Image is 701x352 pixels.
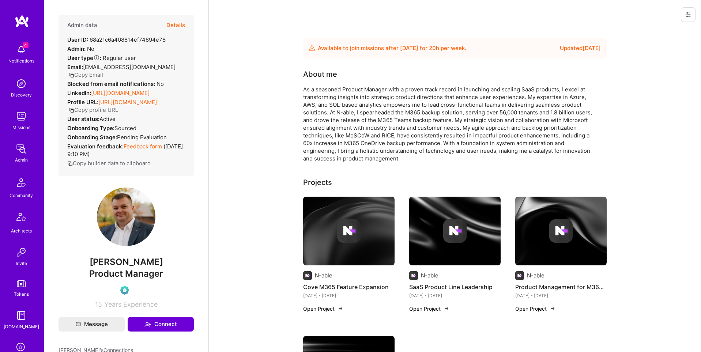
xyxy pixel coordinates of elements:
div: [DATE] - [DATE] [303,292,395,299]
img: cover [515,197,607,265]
strong: User type : [67,54,101,61]
button: Message [59,317,125,332]
div: As a seasoned Product Manager with a proven track record in launching and scaling SaaS products, ... [303,86,596,162]
strong: Onboarding Type: [67,125,114,132]
img: Company logo [443,219,467,243]
button: Open Project [409,305,449,313]
button: Details [166,15,185,36]
div: About me [303,69,337,80]
img: User Avatar [97,188,155,246]
div: N-able [421,272,438,279]
div: Community [10,192,33,199]
strong: User ID: [67,36,88,43]
i: icon Copy [67,161,73,166]
img: cover [303,197,395,265]
i: icon Copy [69,72,74,78]
h4: Cove M365 Feature Expansion [303,282,395,292]
span: Years Experience [104,300,158,308]
a: [URL][DOMAIN_NAME] [98,99,157,106]
button: Connect [128,317,194,332]
div: N-able [527,272,544,279]
strong: Evaluation feedback: [67,143,124,150]
div: Admin [15,156,28,164]
strong: Profile URL: [67,99,98,106]
button: Open Project [515,305,555,313]
strong: User status: [67,116,99,122]
i: Help [93,54,100,61]
div: Discovery [11,91,32,99]
img: Architects [12,209,30,227]
div: [DOMAIN_NAME] [4,323,39,330]
a: Feedback form [124,143,162,150]
img: bell [14,42,29,57]
strong: LinkedIn: [67,90,91,96]
span: 15 [95,300,102,308]
img: tokens [17,280,26,287]
div: ( [DATE] 9:10 PM ) [67,143,185,158]
img: admin teamwork [14,141,29,156]
span: Product Manager [89,268,163,279]
div: 68a21c6a408814ef74894e78 [67,36,166,43]
i: icon Mail [76,322,81,327]
div: Missions [12,124,30,131]
h4: SaaS Product Line Leadership [409,282,501,292]
div: Architects [11,227,32,235]
strong: Email: [67,64,83,71]
div: Invite [16,260,27,267]
div: Tokens [14,290,29,298]
div: Notifications [8,57,34,65]
button: Copy builder data to clipboard [67,159,151,167]
img: Invite [14,245,29,260]
a: [URL][DOMAIN_NAME] [91,90,150,96]
strong: Admin: [67,45,86,52]
img: Availability [309,45,315,51]
div: No [67,80,164,88]
div: Projects [303,177,332,188]
div: N-able [315,272,332,279]
img: Company logo [303,271,312,280]
img: arrow-right [338,306,343,311]
strong: Blocked from email notifications: [67,80,157,87]
img: arrow-right [444,306,449,311]
img: discovery [14,76,29,91]
button: Copy Email [69,71,103,79]
i: icon Connect [144,321,151,328]
span: [EMAIL_ADDRESS][DOMAIN_NAME] [83,64,176,71]
img: teamwork [14,109,29,124]
div: Updated [DATE] [560,44,601,53]
img: arrow-right [550,306,555,311]
span: Active [99,116,116,122]
button: Open Project [303,305,343,313]
span: 4 [23,42,29,48]
div: No [67,45,94,53]
div: Available to join missions after [DATE] for h per week . [318,44,466,53]
img: Community [12,174,30,192]
img: logo [15,15,29,28]
img: Company logo [409,271,418,280]
div: [DATE] - [DATE] [409,292,501,299]
i: icon Copy [69,107,74,113]
h4: Admin data [67,22,97,29]
img: Company logo [515,271,524,280]
img: Company logo [549,219,573,243]
div: [DATE] - [DATE] [515,292,607,299]
span: [PERSON_NAME] [59,257,194,268]
img: cover [409,197,501,265]
button: Copy profile URL [69,106,118,114]
span: sourced [114,125,136,132]
div: Regular user [67,54,136,62]
img: guide book [14,308,29,323]
strong: Onboarding Stage: [67,134,117,141]
h4: Product Management for M365 Backup [515,282,607,292]
span: 20 [429,45,436,52]
span: Pending Evaluation [117,134,167,141]
img: Evaluation Call Pending [120,286,129,295]
img: Company logo [337,219,361,243]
